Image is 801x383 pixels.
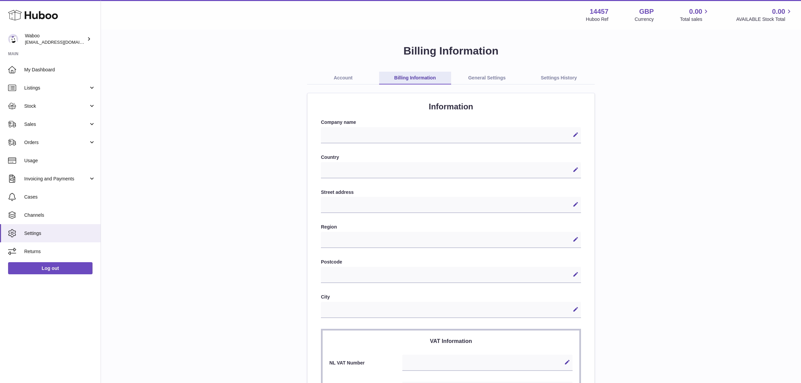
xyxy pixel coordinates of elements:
a: Account [307,72,379,84]
span: My Dashboard [24,67,96,73]
label: NL VAT Number [329,360,402,366]
label: Country [321,154,581,161]
span: 0.00 [689,7,702,16]
span: Sales [24,121,88,128]
span: Total sales [680,16,710,23]
div: Waboo [25,33,85,45]
a: General Settings [451,72,523,84]
span: Cases [24,194,96,200]
a: Settings History [523,72,595,84]
span: Stock [24,103,88,109]
label: Postcode [321,259,581,265]
span: [EMAIL_ADDRESS][DOMAIN_NAME] [25,39,99,45]
strong: 14457 [590,7,609,16]
span: Returns [24,248,96,255]
div: Huboo Ref [586,16,609,23]
span: Invoicing and Payments [24,176,88,182]
a: Log out [8,262,93,274]
span: Listings [24,85,88,91]
div: Currency [635,16,654,23]
span: Settings [24,230,96,237]
label: Region [321,224,581,230]
label: Street address [321,189,581,196]
a: 0.00 Total sales [680,7,710,23]
h1: Billing Information [112,44,790,58]
label: City [321,294,581,300]
span: Orders [24,139,88,146]
a: 0.00 AVAILABLE Stock Total [736,7,793,23]
h2: Information [321,101,581,112]
img: internalAdmin-14457@internal.huboo.com [8,34,18,44]
a: Billing Information [379,72,451,84]
h3: VAT Information [329,337,573,345]
span: Channels [24,212,96,218]
span: AVAILABLE Stock Total [736,16,793,23]
strong: GBP [639,7,654,16]
span: Usage [24,158,96,164]
span: 0.00 [772,7,785,16]
label: Company name [321,119,581,126]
